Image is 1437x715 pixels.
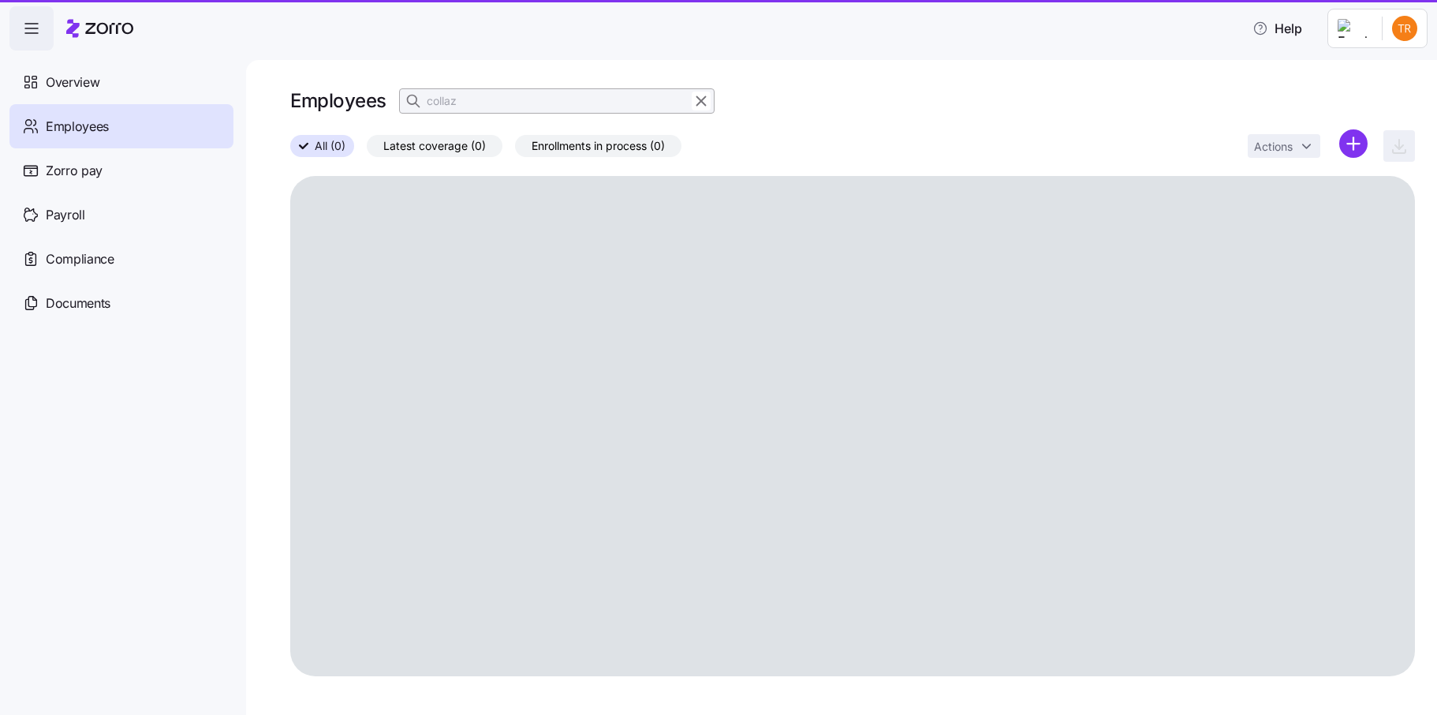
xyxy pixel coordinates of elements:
[46,294,110,313] span: Documents
[9,281,233,325] a: Documents
[46,161,103,181] span: Zorro pay
[290,88,386,113] h1: Employees
[9,193,233,237] a: Payroll
[46,205,85,225] span: Payroll
[9,60,233,104] a: Overview
[46,249,114,269] span: Compliance
[1338,19,1369,38] img: Employer logo
[1248,134,1320,158] button: Actions
[315,136,345,156] span: All (0)
[46,73,99,92] span: Overview
[1240,13,1315,44] button: Help
[1252,19,1302,38] span: Help
[46,117,109,137] span: Employees
[1254,141,1293,152] span: Actions
[9,148,233,193] a: Zorro pay
[399,88,715,114] input: Search Employees
[1392,16,1417,41] img: 9f08772f748d173b6a631cba1b0c6066
[383,136,486,156] span: Latest coverage (0)
[1339,129,1368,158] svg: add icon
[9,104,233,148] a: Employees
[9,237,233,281] a: Compliance
[532,136,665,156] span: Enrollments in process (0)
